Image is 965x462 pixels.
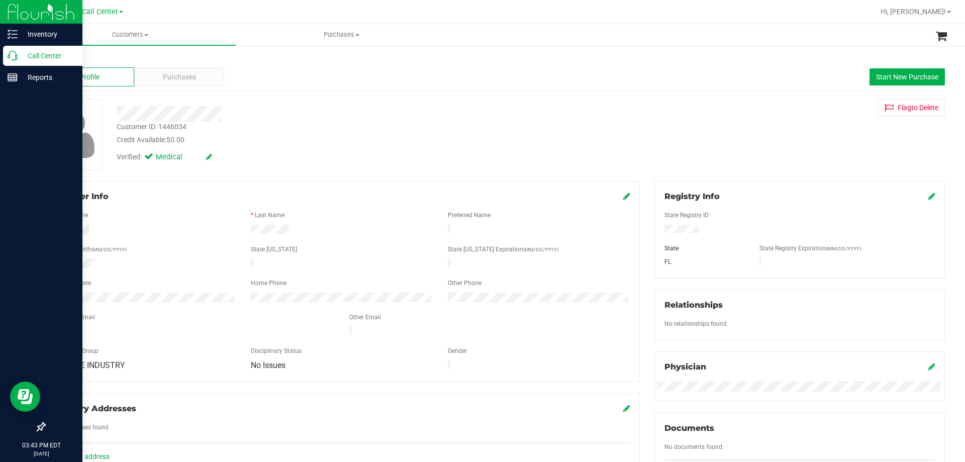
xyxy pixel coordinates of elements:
span: (MM/DD/YYYY) [523,247,558,252]
inline-svg: Call Center [8,51,18,61]
span: Registry Info [664,192,720,201]
label: No relationships found. [664,319,728,328]
p: Inventory [18,28,78,40]
label: State [US_STATE] Expiration [448,245,558,254]
span: Documents [664,423,714,433]
inline-svg: Reports [8,72,18,82]
button: Flagto Delete [878,99,945,116]
span: Start New Purchase [876,73,938,81]
span: Profile [79,72,100,82]
div: FL [657,257,752,266]
label: Other Email [349,313,381,322]
span: Call Center [82,8,118,16]
span: Relationships [664,300,723,310]
button: Start New Purchase [870,68,945,85]
span: Hi, [PERSON_NAME]! [881,8,946,16]
div: Verified: [117,152,212,163]
div: Credit Available: [117,135,559,145]
span: (MM/DD/YYYY) [826,246,861,251]
p: Reports [18,71,78,83]
span: Customers [24,30,236,39]
div: Customer ID: 1446034 [117,122,186,132]
span: Purchases [236,30,447,39]
span: SERVICE INDUSTRY [54,360,125,370]
label: Disciplinary Status [251,346,302,355]
p: Call Center [18,50,78,62]
label: State Registry Expiration [759,244,861,253]
span: (MM/DD/YYYY) [91,247,127,252]
div: State [657,244,752,253]
label: Other Phone [448,279,481,288]
span: Medical [156,152,196,163]
span: No Issues [251,360,285,370]
span: No documents found. [664,443,724,450]
span: Physician [664,362,706,372]
span: $0.00 [166,136,184,144]
label: Gender [448,346,467,355]
span: Delivery Addresses [54,404,136,413]
span: Purchases [163,72,196,82]
a: Customers [24,24,236,45]
p: [DATE] [5,450,78,457]
iframe: Resource center [10,382,40,412]
a: Purchases [236,24,447,45]
inline-svg: Inventory [8,29,18,39]
label: Last Name [255,211,284,220]
label: Preferred Name [448,211,491,220]
label: State Registry ID [664,211,709,220]
label: State [US_STATE] [251,245,297,254]
label: Home Phone [251,279,286,288]
p: 03:43 PM EDT [5,441,78,450]
label: Date of Birth [58,245,127,254]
